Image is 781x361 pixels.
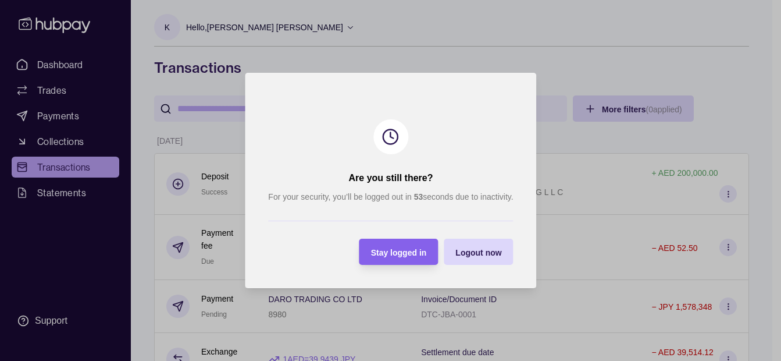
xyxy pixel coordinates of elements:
[444,239,513,265] button: Logout now
[413,192,423,201] strong: 53
[268,190,513,203] p: For your security, you’ll be logged out in seconds due to inactivity.
[370,248,426,257] span: Stay logged in
[455,248,501,257] span: Logout now
[359,239,438,265] button: Stay logged in
[348,172,433,185] h2: Are you still there?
